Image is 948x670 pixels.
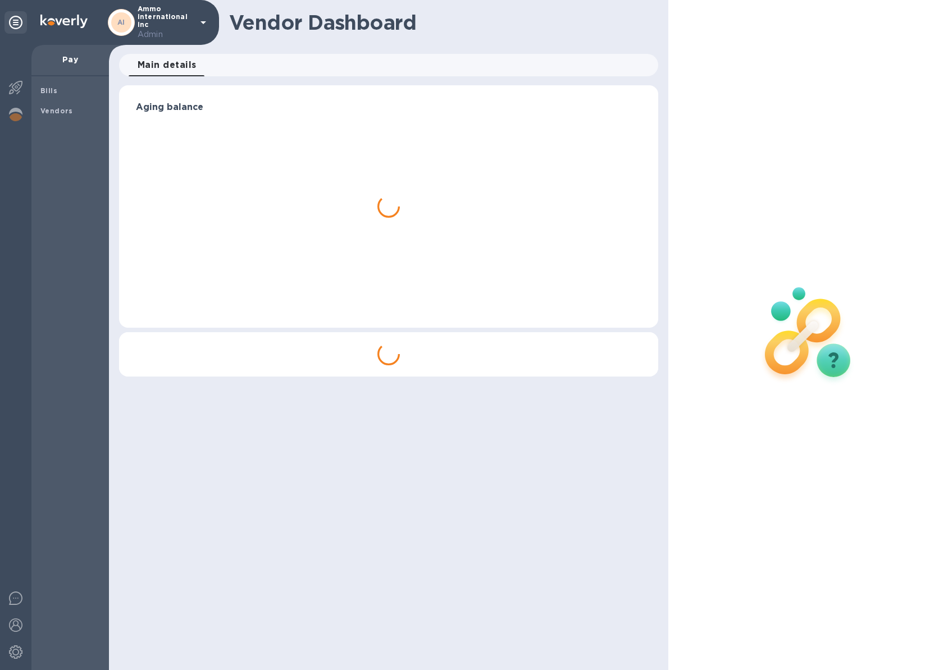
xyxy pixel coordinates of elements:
[138,29,194,40] p: Admin
[117,18,125,26] b: AI
[138,5,194,40] p: Ammo international inc
[40,54,100,65] p: Pay
[4,11,27,34] div: Unpin categories
[229,11,650,34] h1: Vendor Dashboard
[40,107,73,115] b: Vendors
[40,86,57,95] b: Bills
[138,57,197,73] span: Main details
[40,15,88,28] img: Logo
[136,102,641,113] h3: Aging balance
